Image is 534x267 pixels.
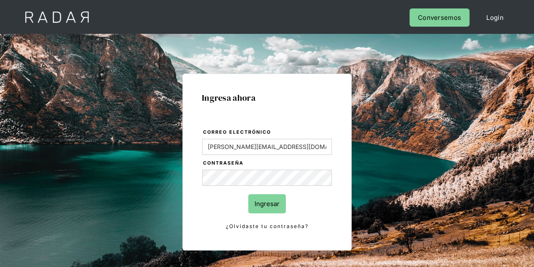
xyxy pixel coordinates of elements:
[248,194,286,213] input: Ingresar
[478,8,512,27] a: Login
[202,93,332,102] h1: Ingresa ahora
[202,222,332,231] a: ¿Olvidaste tu contraseña?
[202,139,332,155] input: bruce@wayne.com
[203,128,332,137] label: Correo electrónico
[202,128,332,231] form: Login Form
[409,8,469,27] a: Conversemos
[203,159,332,168] label: Contraseña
